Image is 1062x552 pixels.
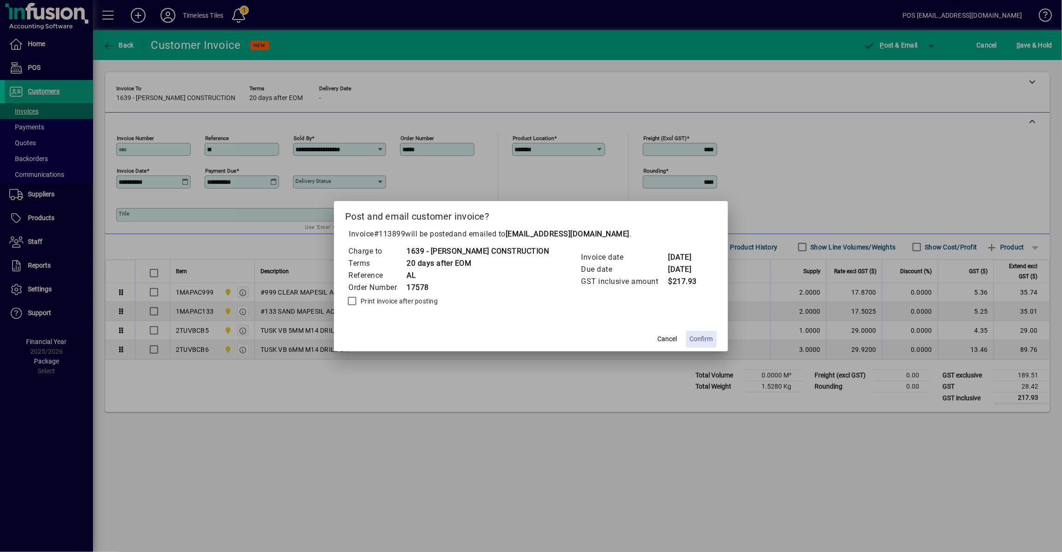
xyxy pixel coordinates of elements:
[406,257,549,269] td: 20 days after EOM
[348,257,406,269] td: Terms
[345,229,717,240] p: Invoice will be posted .
[374,229,406,238] span: #113899
[686,331,717,348] button: Confirm
[581,263,668,276] td: Due date
[581,251,668,263] td: Invoice date
[348,282,406,294] td: Order Number
[406,282,549,294] td: 17578
[348,269,406,282] td: Reference
[406,245,549,257] td: 1639 - [PERSON_NAME] CONSTRUCTION
[668,251,705,263] td: [DATE]
[653,331,682,348] button: Cancel
[454,229,629,238] span: and emailed to
[406,269,549,282] td: AL
[581,276,668,288] td: GST inclusive amount
[359,296,438,306] label: Print invoice after posting
[668,263,705,276] td: [DATE]
[658,334,677,344] span: Cancel
[690,334,713,344] span: Confirm
[506,229,629,238] b: [EMAIL_ADDRESS][DOMAIN_NAME]
[668,276,705,288] td: $217.93
[334,201,728,228] h2: Post and email customer invoice?
[348,245,406,257] td: Charge to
